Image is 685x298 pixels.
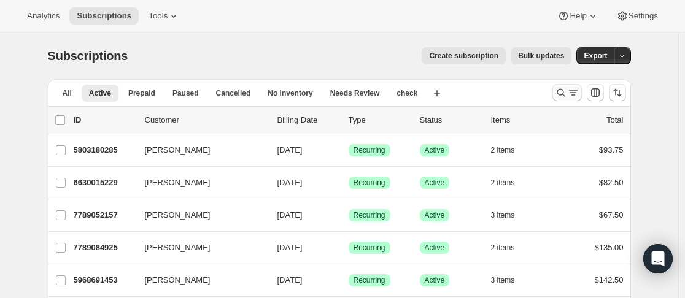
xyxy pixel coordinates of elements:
span: Paused [172,88,199,98]
span: Bulk updates [518,51,564,61]
button: Create subscription [422,47,506,64]
div: 7789084925[PERSON_NAME][DATE]SuccessRecurringSuccessActive2 items$135.00 [74,239,624,256]
span: Recurring [354,243,385,253]
span: Active [425,145,445,155]
p: Total [606,114,623,126]
button: [PERSON_NAME] [137,238,260,258]
span: [DATE] [277,210,303,220]
p: Status [420,114,481,126]
span: Analytics [27,11,60,21]
span: Active [425,243,445,253]
p: 7789052157 [74,209,135,221]
p: 7789084925 [74,242,135,254]
span: [PERSON_NAME] [145,177,211,189]
button: [PERSON_NAME] [137,173,260,193]
button: 3 items [491,207,528,224]
button: [PERSON_NAME] [137,270,260,290]
div: Items [491,114,552,126]
p: Billing Date [277,114,339,126]
p: 5803180285 [74,144,135,156]
button: Create new view [427,85,447,102]
span: $93.75 [599,145,624,155]
div: 7789052157[PERSON_NAME][DATE]SuccessRecurringSuccessActive3 items$67.50 [74,207,624,224]
span: Active [89,88,111,98]
span: [PERSON_NAME] [145,209,211,221]
span: All [63,88,72,98]
button: Analytics [20,7,67,25]
span: 2 items [491,178,515,188]
span: Subscriptions [48,49,128,63]
span: Subscriptions [77,11,131,21]
span: Recurring [354,178,385,188]
button: Subscriptions [69,7,139,25]
span: 3 items [491,210,515,220]
span: [DATE] [277,145,303,155]
button: Export [576,47,614,64]
button: Bulk updates [511,47,571,64]
span: Active [425,275,445,285]
button: Tools [141,7,187,25]
p: 6630015229 [74,177,135,189]
span: $142.50 [595,275,624,285]
span: Help [570,11,586,21]
span: [PERSON_NAME] [145,274,211,286]
span: Recurring [354,210,385,220]
div: 6630015229[PERSON_NAME][DATE]SuccessRecurringSuccessActive2 items$82.50 [74,174,624,191]
button: Settings [609,7,665,25]
span: Prepaid [128,88,155,98]
span: [DATE] [277,243,303,252]
button: [PERSON_NAME] [137,140,260,160]
span: check [397,88,417,98]
span: 3 items [491,275,515,285]
div: Open Intercom Messenger [643,244,673,273]
span: Cancelled [216,88,251,98]
span: $67.50 [599,210,624,220]
div: 5968691453[PERSON_NAME][DATE]SuccessRecurringSuccessActive3 items$142.50 [74,272,624,289]
button: [PERSON_NAME] [137,205,260,225]
span: Settings [629,11,658,21]
p: 5968691453 [74,274,135,286]
span: [DATE] [277,275,303,285]
span: Tools [149,11,168,21]
p: ID [74,114,135,126]
div: 5803180285[PERSON_NAME][DATE]SuccessRecurringSuccessActive2 items$93.75 [74,142,624,159]
button: Sort the results [609,84,626,101]
span: Active [425,178,445,188]
button: 2 items [491,174,528,191]
span: $135.00 [595,243,624,252]
button: Search and filter results [552,84,582,101]
div: IDCustomerBilling DateTypeStatusItemsTotal [74,114,624,126]
span: Recurring [354,145,385,155]
p: Customer [145,114,268,126]
button: Customize table column order and visibility [587,84,604,101]
button: Help [550,7,606,25]
span: Active [425,210,445,220]
button: 3 items [491,272,528,289]
span: No inventory [268,88,312,98]
span: Export [584,51,607,61]
span: [PERSON_NAME] [145,242,211,254]
button: 2 items [491,239,528,256]
span: 2 items [491,243,515,253]
span: Create subscription [429,51,498,61]
span: [PERSON_NAME] [145,144,211,156]
span: Recurring [354,275,385,285]
span: 2 items [491,145,515,155]
button: 2 items [491,142,528,159]
span: [DATE] [277,178,303,187]
span: Needs Review [330,88,380,98]
div: Type [349,114,410,126]
span: $82.50 [599,178,624,187]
